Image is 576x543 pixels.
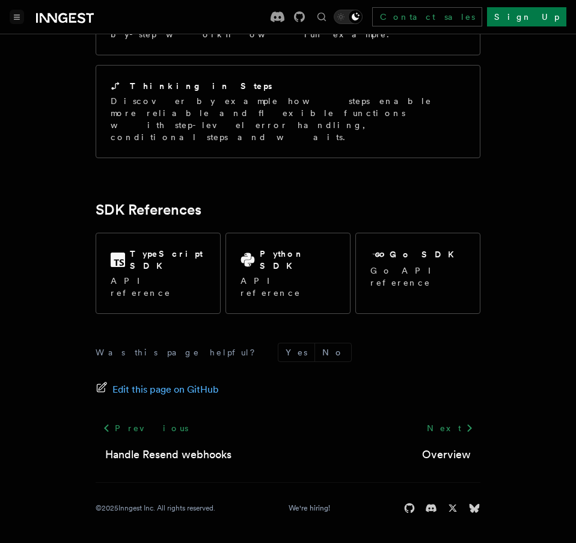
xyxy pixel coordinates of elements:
[96,503,215,513] div: © 2025 Inngest Inc. All rights reserved.
[225,233,351,314] a: Python SDKAPI reference
[289,503,330,513] a: We're hiring!
[278,343,314,361] button: Yes
[487,7,566,26] a: Sign Up
[355,233,480,314] a: Go SDKGo API reference
[370,265,465,289] p: Go API reference
[314,10,329,24] button: Find something...
[96,381,219,398] a: Edit this page on GitHub
[260,248,335,272] h2: Python SDK
[96,233,221,314] a: TypeScript SDKAPI reference
[111,95,465,143] p: Discover by example how steps enable more reliable and flexible functions with step-level error h...
[241,275,335,299] p: API reference
[334,10,363,24] button: Toggle dark mode
[420,417,480,439] a: Next
[372,7,482,26] a: Contact sales
[96,201,201,218] a: SDK References
[112,381,219,398] span: Edit this page on GitHub
[130,80,272,92] h2: Thinking in Steps
[96,346,263,358] p: Was this page helpful?
[10,10,24,24] button: Toggle navigation
[422,446,471,463] a: Overview
[105,446,231,463] a: Handle Resend webhooks
[96,417,195,439] a: Previous
[96,65,480,158] a: Thinking in StepsDiscover by example how steps enable more reliable and flexible functions with s...
[315,343,351,361] button: No
[390,248,461,260] h2: Go SDK
[130,248,206,272] h2: TypeScript SDK
[111,275,206,299] p: API reference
